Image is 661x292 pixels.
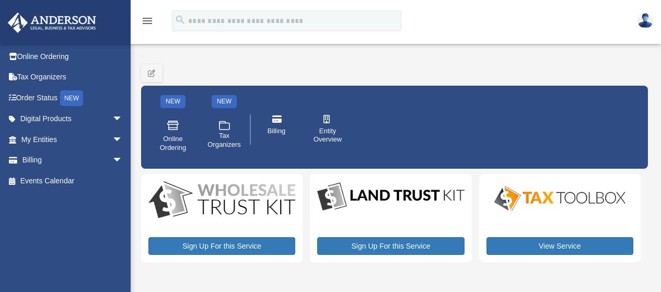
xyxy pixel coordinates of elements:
img: LandTrust_lgo-1.jpg [317,181,464,213]
a: Tax Organizers [202,112,246,160]
div: NEW [60,90,83,106]
i: search [175,14,186,26]
span: Tax Organizers [207,132,241,149]
span: arrow_drop_down [112,150,133,171]
a: Tax Organizers [7,67,138,88]
i: menu [141,15,154,27]
a: Sign Up For this Service [317,237,464,255]
a: Billing [254,108,298,151]
span: arrow_drop_down [112,109,133,130]
a: View Service [486,237,633,255]
a: Events Calendar [7,170,138,191]
span: Billing [268,127,286,136]
a: menu [141,18,154,27]
div: NEW [212,95,237,108]
a: Online Ordering [151,112,195,160]
img: WS-Trust-Kit-lgo-1.jpg [148,181,295,220]
a: Digital Productsarrow_drop_down [7,109,133,130]
img: User Pic [637,13,653,28]
a: Online Ordering [7,46,138,67]
a: Sign Up For this Service [148,237,295,255]
a: Billingarrow_drop_down [7,150,138,171]
a: Entity Overview [306,108,350,151]
a: Order StatusNEW [7,87,138,109]
span: arrow_drop_down [112,129,133,150]
a: My Entitiesarrow_drop_down [7,129,138,150]
span: Entity Overview [313,127,342,145]
img: Anderson Advisors Platinum Portal [5,13,99,33]
span: Online Ordering [158,135,188,153]
div: NEW [160,95,185,108]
